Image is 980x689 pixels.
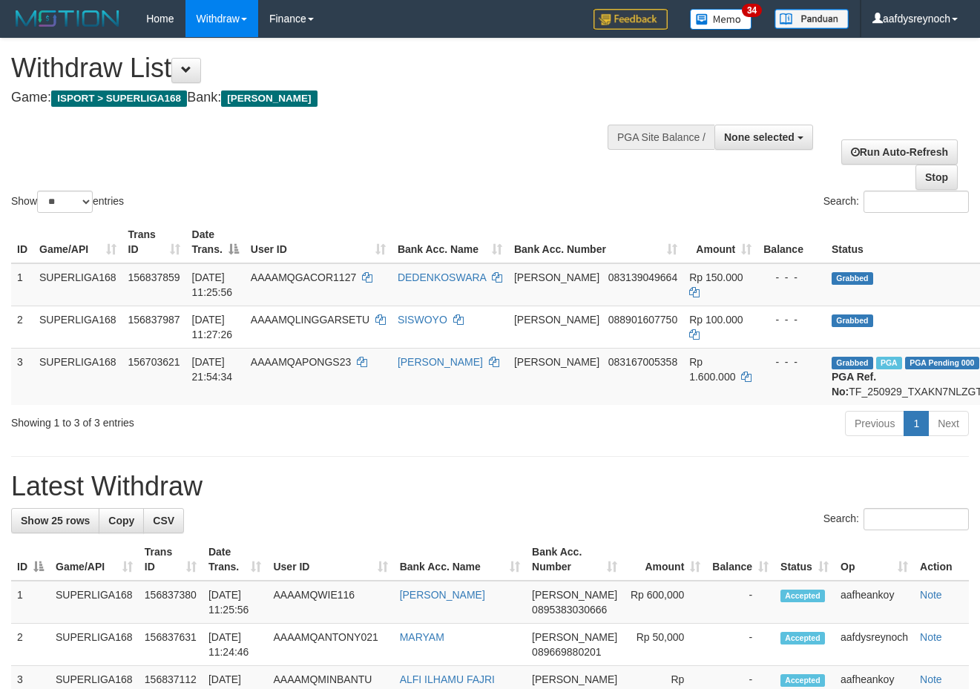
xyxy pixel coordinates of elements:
[267,538,393,581] th: User ID: activate to sort column ascending
[139,624,203,666] td: 156837631
[11,306,33,348] td: 2
[33,221,122,263] th: Game/API: activate to sort column ascending
[400,673,495,685] a: ALFI ILHAMU FAJRI
[864,191,969,213] input: Search:
[11,7,124,30] img: MOTION_logo.png
[608,125,714,150] div: PGA Site Balance /
[823,191,969,213] label: Search:
[245,221,392,263] th: User ID: activate to sort column ascending
[832,371,876,398] b: PGA Ref. No:
[21,515,90,527] span: Show 25 rows
[904,411,929,436] a: 1
[37,191,93,213] select: Showentries
[508,221,683,263] th: Bank Acc. Number: activate to sort column ascending
[920,589,942,601] a: Note
[780,674,825,687] span: Accepted
[11,53,639,83] h1: Withdraw List
[823,508,969,530] label: Search:
[122,221,186,263] th: Trans ID: activate to sort column ascending
[623,624,706,666] td: Rp 50,000
[400,631,444,643] a: MARYAM
[835,581,914,624] td: aafheankoy
[763,355,820,369] div: - - -
[683,221,757,263] th: Amount: activate to sort column ascending
[845,411,904,436] a: Previous
[11,538,50,581] th: ID: activate to sort column descending
[203,624,268,666] td: [DATE] 11:24:46
[139,538,203,581] th: Trans ID: activate to sort column ascending
[532,646,601,658] span: Copy 089669880201 to clipboard
[532,673,617,685] span: [PERSON_NAME]
[50,624,139,666] td: SUPERLIGA168
[775,538,835,581] th: Status: activate to sort column ascending
[128,314,180,326] span: 156837987
[689,271,743,283] span: Rp 150.000
[267,581,393,624] td: AAAAMQWIE116
[623,538,706,581] th: Amount: activate to sort column ascending
[514,271,599,283] span: [PERSON_NAME]
[757,221,826,263] th: Balance
[915,165,958,190] a: Stop
[905,357,979,369] span: PGA Pending
[780,632,825,645] span: Accepted
[11,624,50,666] td: 2
[706,624,775,666] td: -
[50,581,139,624] td: SUPERLIGA168
[11,90,639,105] h4: Game: Bank:
[192,356,233,383] span: [DATE] 21:54:34
[128,271,180,283] span: 156837859
[398,356,483,368] a: [PERSON_NAME]
[251,271,356,283] span: AAAAMQGACOR1127
[139,581,203,624] td: 156837380
[203,581,268,624] td: [DATE] 11:25:56
[914,538,969,581] th: Action
[398,314,447,326] a: SISWOYO
[50,538,139,581] th: Game/API: activate to sort column ascending
[689,314,743,326] span: Rp 100.000
[780,590,825,602] span: Accepted
[143,508,184,533] a: CSV
[394,538,526,581] th: Bank Acc. Name: activate to sort column ascending
[864,508,969,530] input: Search:
[928,411,969,436] a: Next
[11,263,33,306] td: 1
[251,314,369,326] span: AAAAMQLINGGARSETU
[33,348,122,405] td: SUPERLIGA168
[192,271,233,298] span: [DATE] 11:25:56
[832,272,873,285] span: Grabbed
[221,90,317,107] span: [PERSON_NAME]
[192,314,233,340] span: [DATE] 11:27:26
[608,314,677,326] span: Copy 088901607750 to clipboard
[775,9,849,29] img: panduan.png
[690,9,752,30] img: Button%20Memo.svg
[532,631,617,643] span: [PERSON_NAME]
[623,581,706,624] td: Rp 600,000
[11,221,33,263] th: ID
[608,271,677,283] span: Copy 083139049664 to clipboard
[593,9,668,30] img: Feedback.jpg
[251,356,351,368] span: AAAAMQAPONGS23
[689,356,735,383] span: Rp 1.600.000
[392,221,508,263] th: Bank Acc. Name: activate to sort column ascending
[108,515,134,527] span: Copy
[742,4,762,17] span: 34
[706,538,775,581] th: Balance: activate to sort column ascending
[398,271,486,283] a: DEDENKOSWARA
[99,508,144,533] a: Copy
[11,472,969,501] h1: Latest Withdraw
[832,314,873,327] span: Grabbed
[11,581,50,624] td: 1
[835,538,914,581] th: Op: activate to sort column ascending
[128,356,180,368] span: 156703621
[400,589,485,601] a: [PERSON_NAME]
[876,357,902,369] span: Marked by aafchhiseyha
[706,581,775,624] td: -
[33,306,122,348] td: SUPERLIGA168
[514,314,599,326] span: [PERSON_NAME]
[920,631,942,643] a: Note
[532,589,617,601] span: [PERSON_NAME]
[841,139,958,165] a: Run Auto-Refresh
[153,515,174,527] span: CSV
[11,409,397,430] div: Showing 1 to 3 of 3 entries
[835,624,914,666] td: aafdysreynoch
